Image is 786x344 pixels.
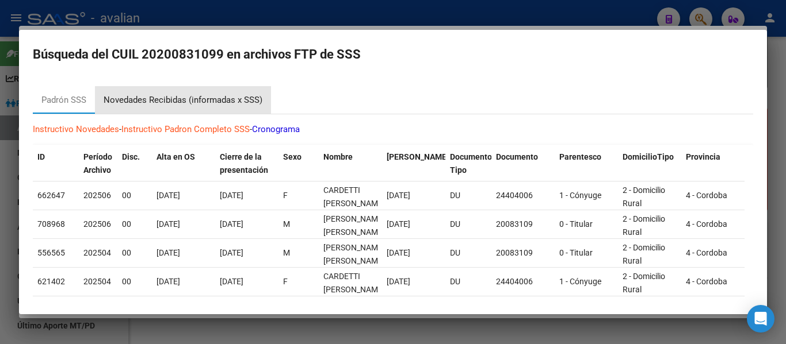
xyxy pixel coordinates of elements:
[220,248,243,257] span: [DATE]
[157,152,195,161] span: Alta en OS
[496,189,550,202] div: 24404006
[37,219,65,229] span: 708968
[83,219,111,229] span: 202506
[152,145,215,183] datatable-header-cell: Alta en OS
[157,191,180,200] span: [DATE]
[323,272,385,294] span: CARDETTI ALDANA MABEL
[559,152,601,161] span: Parentesco
[83,248,111,257] span: 202504
[450,246,487,260] div: DU
[122,275,147,288] div: 00
[37,152,45,161] span: ID
[122,189,147,202] div: 00
[559,248,593,257] span: 0 - Titular
[122,246,147,260] div: 00
[37,248,65,257] span: 556565
[83,277,111,286] span: 202504
[41,94,86,107] div: Padrón SSS
[450,152,492,175] span: Documento Tipo
[623,300,665,323] span: 2 - Domicilio Rural
[220,219,243,229] span: [DATE]
[450,275,487,288] div: DU
[382,145,445,183] datatable-header-cell: Fecha Nac.
[623,152,674,161] span: DomicilioTipo
[387,248,410,257] span: [DATE]
[157,219,180,229] span: [DATE]
[157,277,180,286] span: [DATE]
[33,123,753,136] p: - -
[283,248,290,257] span: M
[623,272,665,294] span: 2 - Domicilio Rural
[323,300,385,323] span: GAICH RICARDO ARIE
[37,277,65,286] span: 621402
[496,152,538,161] span: Documento
[686,248,727,257] span: 4 - Cordoba
[104,94,262,107] div: Novedades Recibidas (informadas x SSS)
[319,145,382,183] datatable-header-cell: Nombre
[283,152,302,161] span: Sexo
[559,191,601,200] span: 1 - Cónyuge
[278,145,319,183] datatable-header-cell: Sexo
[117,145,152,183] datatable-header-cell: Disc.
[220,191,243,200] span: [DATE]
[157,248,180,257] span: [DATE]
[323,152,353,161] span: Nombre
[220,277,243,286] span: [DATE]
[215,145,278,183] datatable-header-cell: Cierre de la presentación
[387,152,451,161] span: [PERSON_NAME].
[121,124,250,134] a: Instructivo Padron Completo SSS
[323,214,385,237] span: GAICH RICARDO ARIE
[323,185,385,208] span: CARDETTI ALDANA MABEL
[283,191,288,200] span: F
[496,218,550,231] div: 20083109
[623,243,665,265] span: 2 - Domicilio Rural
[559,277,601,286] span: 1 - Cónyuge
[686,191,727,200] span: 4 - Cordoba
[559,219,593,229] span: 0 - Titular
[686,277,727,286] span: 4 - Cordoba
[79,145,117,183] datatable-header-cell: Período Archivo
[496,275,550,288] div: 24404006
[387,277,410,286] span: [DATE]
[283,277,288,286] span: F
[496,246,550,260] div: 20083109
[681,145,745,183] datatable-header-cell: Provincia
[33,124,119,134] a: Instructivo Novedades
[618,145,681,183] datatable-header-cell: DomicilioTipo
[623,214,665,237] span: 2 - Domicilio Rural
[83,152,112,175] span: Período Archivo
[686,152,720,161] span: Provincia
[283,219,290,229] span: M
[33,145,79,183] datatable-header-cell: ID
[747,305,774,333] div: Open Intercom Messenger
[445,145,491,183] datatable-header-cell: Documento Tipo
[220,152,268,175] span: Cierre de la presentación
[387,219,410,229] span: [DATE]
[491,145,555,183] datatable-header-cell: Documento
[323,243,385,265] span: GAICH RICARDO ARIE
[623,185,665,208] span: 2 - Domicilio Rural
[450,218,487,231] div: DU
[252,124,300,134] a: Cronograma
[686,219,727,229] span: 4 - Cordoba
[83,191,111,200] span: 202506
[555,145,618,183] datatable-header-cell: Parentesco
[33,44,753,65] h2: Búsqueda del CUIL 20200831099 en archivos FTP de SSS
[450,189,487,202] div: DU
[122,152,140,161] span: Disc.
[122,218,147,231] div: 00
[387,191,410,200] span: [DATE]
[37,191,65,200] span: 662647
